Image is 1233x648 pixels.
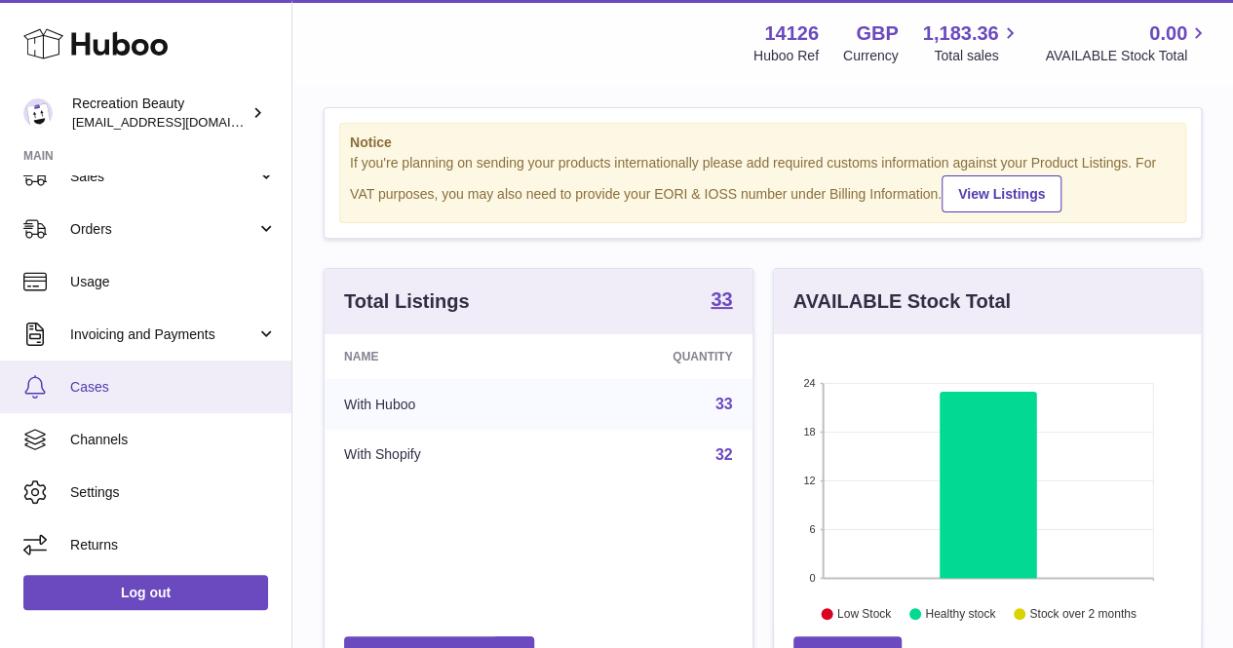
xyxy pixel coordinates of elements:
h3: Total Listings [344,288,470,315]
strong: 33 [711,289,732,309]
text: 18 [803,426,815,438]
th: Quantity [555,334,751,379]
td: With Huboo [325,379,555,430]
strong: GBP [856,20,898,47]
text: 6 [809,523,815,535]
a: 33 [711,289,732,313]
span: Settings [70,483,277,502]
span: Total sales [934,47,1021,65]
text: Stock over 2 months [1029,607,1136,621]
text: 24 [803,377,815,389]
td: With Shopify [325,430,555,480]
span: [EMAIL_ADDRESS][DOMAIN_NAME] [72,114,287,130]
span: AVAILABLE Stock Total [1045,47,1210,65]
img: barney@recreationbeauty.com [23,98,53,128]
span: Channels [70,431,277,449]
a: 1,183.36 Total sales [923,20,1021,65]
a: 0.00 AVAILABLE Stock Total [1045,20,1210,65]
th: Name [325,334,555,379]
a: 32 [715,446,733,463]
span: Sales [70,168,256,186]
a: View Listings [942,175,1061,212]
span: Orders [70,220,256,239]
span: Returns [70,536,277,554]
span: Usage [70,273,277,291]
div: Currency [843,47,899,65]
strong: 14126 [764,20,819,47]
span: 1,183.36 [923,20,999,47]
h3: AVAILABLE Stock Total [793,288,1011,315]
span: Cases [70,378,277,397]
a: Log out [23,575,268,610]
span: Invoicing and Payments [70,325,256,344]
div: If you're planning on sending your products internationally please add required customs informati... [350,154,1175,212]
text: 0 [809,572,815,584]
strong: Notice [350,133,1175,152]
text: Healthy stock [925,607,996,621]
div: Recreation Beauty [72,95,248,132]
a: 33 [715,396,733,412]
text: 12 [803,475,815,486]
span: 0.00 [1149,20,1187,47]
text: Low Stock [836,607,891,621]
div: Huboo Ref [753,47,819,65]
